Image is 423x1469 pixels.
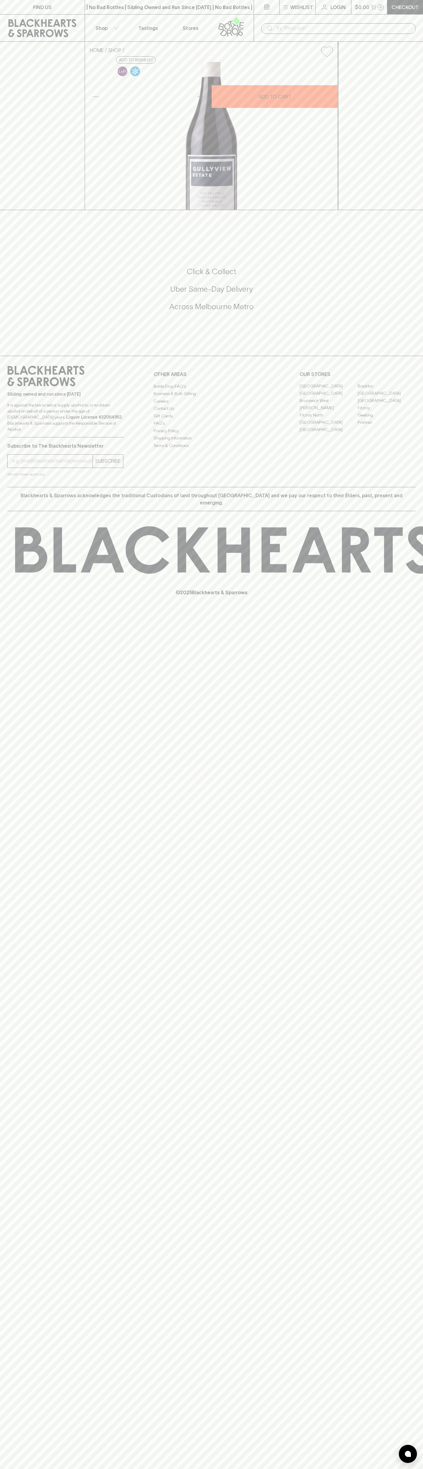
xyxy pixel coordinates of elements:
a: Wonderful as is, but a slight chill will enhance the aromatics and give it a beautiful crunch. [129,65,142,78]
a: FAQ's [154,420,270,427]
p: Stores [183,24,198,32]
p: OTHER AREAS [154,371,270,378]
a: Bottle Drop FAQ's [154,383,270,390]
p: ADD TO CART [259,93,291,100]
p: Wishlist [290,4,313,11]
a: Gift Cards [154,412,270,420]
p: Blackhearts & Sparrows acknowledges the traditional Custodians of land throughout [GEOGRAPHIC_DAT... [12,492,411,506]
a: Careers [154,397,270,405]
img: Chilled Red [130,66,140,76]
p: Subscribe to The Blackhearts Newsletter [7,442,123,449]
a: HOME [90,47,104,53]
a: Fitzroy [358,404,416,412]
a: Terms & Conditions [154,442,270,449]
a: [GEOGRAPHIC_DATA] [300,419,358,426]
a: [GEOGRAPHIC_DATA] [300,426,358,433]
a: SHOP [108,47,121,53]
p: It is against the law to sell or supply alcohol to, or to obtain alcohol on behalf of a person un... [7,402,123,432]
button: ADD TO CART [212,85,338,108]
a: Prahran [358,419,416,426]
a: Some may call it natural, others minimum intervention, either way, it’s hands off & maybe even a ... [116,65,129,78]
a: [GEOGRAPHIC_DATA] [300,390,358,397]
p: $0.00 [355,4,369,11]
p: We will never spam you [7,471,123,477]
button: Add to wishlist [116,56,156,63]
img: bubble-icon [405,1451,411,1457]
a: Privacy Policy [154,427,270,434]
img: Lo-Fi [118,66,127,76]
p: OUR STORES [300,371,416,378]
p: Tastings [138,24,158,32]
input: e.g. jane@blackheartsandsparrows.com.au [12,456,93,466]
h5: Uber Same-Day Delivery [7,284,416,294]
a: Stores [169,15,212,41]
a: Contact Us [154,405,270,412]
a: [PERSON_NAME] [300,404,358,412]
strong: Liquor License #32064953 [66,415,122,420]
p: Sibling owned and run since [DATE] [7,391,123,397]
a: [GEOGRAPHIC_DATA] [358,390,416,397]
p: Checkout [392,4,419,11]
img: 36573.png [85,62,338,210]
div: Call to action block [7,242,416,344]
p: Shop [96,24,108,32]
a: Business & Bulk Gifting [154,390,270,397]
a: Brunswick West [300,397,358,404]
a: [GEOGRAPHIC_DATA] [358,397,416,404]
a: Shipping Information [154,435,270,442]
button: Add to wishlist [319,44,335,60]
a: Fitzroy North [300,412,358,419]
input: Try "Pinot noir" [276,24,411,33]
a: Tastings [127,15,169,41]
a: Braddon [358,383,416,390]
h5: Click & Collect [7,267,416,277]
p: FIND US [33,4,52,11]
a: Geelong [358,412,416,419]
p: SUBSCRIBE [95,457,121,465]
button: SUBSCRIBE [93,455,123,468]
p: Login [330,4,346,11]
button: Shop [85,15,127,41]
p: 0 [379,5,382,9]
h5: Across Melbourne Metro [7,302,416,312]
a: [GEOGRAPHIC_DATA] [300,383,358,390]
